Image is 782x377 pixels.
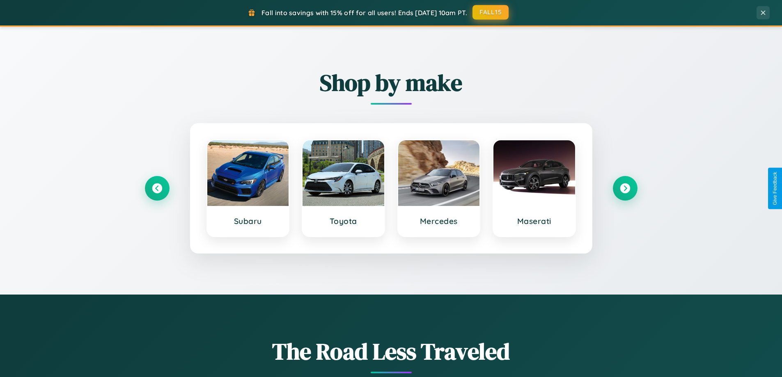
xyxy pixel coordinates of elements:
[145,67,638,98] h2: Shop by make
[502,216,567,226] h3: Maserati
[145,336,638,367] h1: The Road Less Traveled
[406,216,472,226] h3: Mercedes
[261,9,467,17] span: Fall into savings with 15% off for all users! Ends [DATE] 10am PT.
[472,5,509,20] button: FALL15
[216,216,281,226] h3: Subaru
[311,216,376,226] h3: Toyota
[772,172,778,205] div: Give Feedback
